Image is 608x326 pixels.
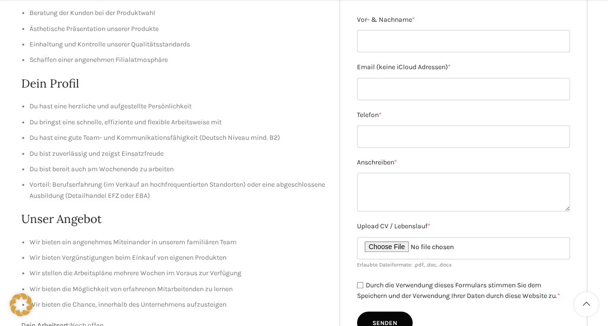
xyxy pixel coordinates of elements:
label: Durch die Verwendung dieses Formulars stimmen Sie dem Speichern und der Verwendung Ihrer Daten du... [357,281,560,300]
li: Wir bieten die Möglichkeit von erfahrenen Mitarbeitenden zu lernen [30,284,326,295]
li: Wir stellen die Arbeitspläne mehrere Wochen im Voraus zur Verfügung [30,268,326,279]
a: Scroll to top button [574,292,598,316]
small: Erlaubte Dateiformate: .pdf, .doc, .docx [357,262,452,268]
li: Du hast eine herzliche und aufgestellte Persönlichkeit [30,101,326,112]
li: Du bist bereit auch am Wochenende zu arbeiten [30,164,326,175]
h2: Dein Profil [21,75,326,92]
li: Beratung der Kunden bei der Produktwahl [30,8,326,18]
li: Du bist zuverlässig und zeigst Einsatzfreude [30,148,326,159]
li: Vorteil: Berufserfahrung (im Verkauf an hochfrequentierten Standorten) oder eine abgeschlossene A... [30,179,326,201]
li: Du bringst eine schnelle, effiziente und flexible Arbeitsweise mit [30,117,326,128]
li: Du hast eine gute Team- und Kommunikationsfähigkeit (Deutsch Niveau mind. B2) [30,133,326,143]
label: Email (keine iCloud Adressen) [357,62,570,73]
li: Wir bieten Vergünstigungen beim Einkauf von eigenen Produkten [30,252,326,263]
li: Ästhetische Präsentation unserer Produkte [30,24,326,34]
li: Einhaltung und Kontrolle unserer Qualitätsstandards [30,39,326,50]
li: Wir bieten ein angenehmes Miteinander in unserem familiären Team [30,237,326,248]
li: Wir bieten die Chance, innerhalb des Unternehmens aufzusteigen [30,299,326,310]
label: Upload CV / Lebenslauf [357,221,570,232]
li: Schaffen einer angenehmen Filialatmosphäre [30,55,326,65]
h2: Unser Angebot [21,211,326,227]
label: Vor- & Nachname [357,15,570,25]
label: Telefon [357,110,570,120]
label: Anschreiben [357,157,570,168]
